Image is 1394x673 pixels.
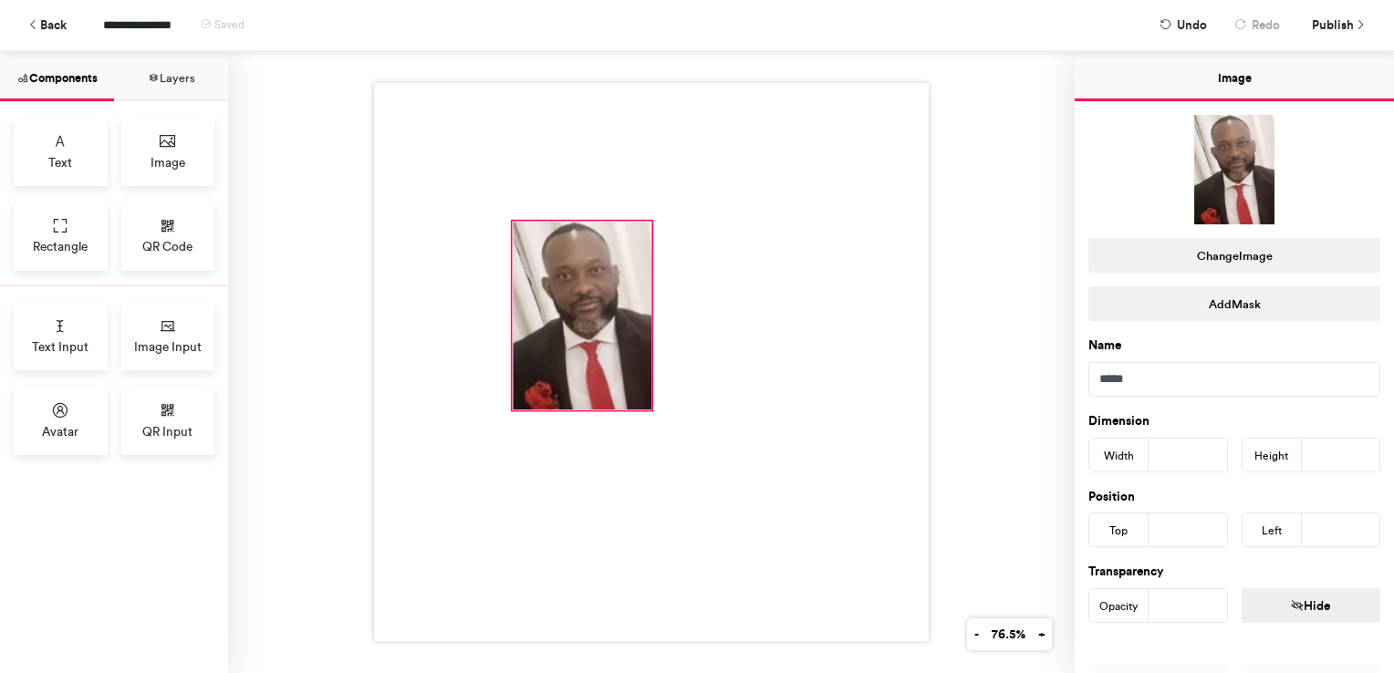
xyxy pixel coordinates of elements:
button: Layers [114,51,228,101]
div: Left [1243,513,1302,548]
span: Rectangle [33,237,88,255]
button: - [967,618,985,650]
span: QR Input [142,422,192,440]
div: Width [1089,439,1149,473]
button: Hide [1242,588,1381,623]
div: Height [1243,439,1302,473]
span: Avatar [42,422,78,440]
label: Transparency [1088,563,1164,581]
label: Position [1088,488,1135,506]
button: + [1031,618,1052,650]
button: 76.5% [984,618,1032,650]
span: Text Input [32,337,88,356]
span: Image [151,153,185,171]
button: Publish [1298,9,1376,41]
span: Undo [1177,9,1207,41]
span: Text [48,153,72,171]
label: Dimension [1088,412,1150,430]
div: Top [1089,513,1149,548]
div: Opacity [1089,589,1149,624]
button: Undo [1150,9,1216,41]
button: AddMask [1088,286,1380,321]
span: Publish [1312,9,1354,41]
label: Name [1088,336,1121,355]
iframe: Drift Widget Chat Controller [1303,582,1372,651]
span: Saved [214,18,244,31]
button: ChangeImage [1088,238,1380,273]
span: Image Input [134,337,202,356]
span: QR Code [142,237,192,255]
button: Image [1075,51,1394,101]
button: Back [18,9,76,41]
